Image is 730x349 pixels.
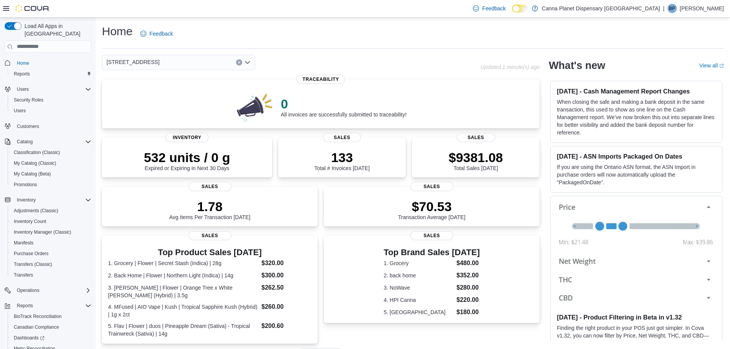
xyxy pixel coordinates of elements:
[11,106,91,115] span: Users
[281,96,407,111] p: 0
[14,261,52,267] span: Transfers (Classic)
[149,30,173,38] span: Feedback
[11,260,91,269] span: Transfers (Classic)
[11,69,33,79] a: Reports
[11,333,91,342] span: Dashboards
[166,133,208,142] span: Inventory
[11,169,54,179] a: My Catalog (Beta)
[663,4,664,13] p: |
[8,216,94,227] button: Inventory Count
[281,96,407,118] div: All invoices are successfully submitted to traceability!
[8,248,94,259] button: Purchase Orders
[2,300,94,311] button: Reports
[14,171,51,177] span: My Catalog (Beta)
[14,59,32,68] a: Home
[14,251,49,257] span: Purchase Orders
[2,57,94,69] button: Home
[261,271,312,280] dd: $300.00
[314,150,369,165] p: 133
[14,286,91,295] span: Operations
[17,60,29,66] span: Home
[384,259,453,267] dt: 1. Grocery
[11,217,91,226] span: Inventory Count
[11,249,91,258] span: Purchase Orders
[11,106,29,115] a: Users
[8,270,94,280] button: Transfers
[17,197,36,203] span: Inventory
[8,169,94,179] button: My Catalog (Beta)
[144,150,230,165] p: 532 units / 0 g
[11,180,91,189] span: Promotions
[456,283,480,292] dd: $280.00
[14,195,39,205] button: Inventory
[108,303,258,318] dt: 4. MFused | AIO Vape | Kush | Tropical Sapphire Kush (Hybrid) | 1g x 2ct
[189,182,231,191] span: Sales
[470,1,509,16] a: Feedback
[14,108,26,114] span: Users
[384,248,480,257] h3: Top Brand Sales [DATE]
[11,180,40,189] a: Promotions
[11,238,91,247] span: Manifests
[236,59,242,66] button: Clear input
[410,231,453,240] span: Sales
[719,64,724,68] svg: External link
[11,148,63,157] a: Classification (Classic)
[261,259,312,268] dd: $320.00
[14,97,43,103] span: Security Roles
[11,312,91,321] span: BioTrack Reconciliation
[189,231,231,240] span: Sales
[14,137,36,146] button: Catalog
[557,163,716,186] p: If you are using the Ontario ASN format, the ASN Import in purchase orders will now automatically...
[11,333,48,342] a: Dashboards
[102,24,133,39] h1: Home
[244,59,251,66] button: Open list of options
[11,69,91,79] span: Reports
[549,59,605,72] h2: What's new
[14,301,91,310] span: Reports
[314,150,369,171] div: Total # Invoices [DATE]
[169,199,251,220] div: Avg Items Per Transaction [DATE]
[169,199,251,214] p: 1.78
[17,303,33,309] span: Reports
[14,85,32,94] button: Users
[11,217,49,226] a: Inventory Count
[11,323,91,332] span: Canadian Compliance
[108,248,312,257] h3: Top Product Sales [DATE]
[8,311,94,322] button: BioTrack Reconciliation
[699,62,724,69] a: View allExternal link
[107,57,159,67] span: [STREET_ADDRESS]
[557,313,716,321] h3: [DATE] - Product Filtering in Beta in v1.32
[11,148,91,157] span: Classification (Classic)
[11,206,61,215] a: Adjustments (Classic)
[668,4,677,13] div: Binal Patel
[108,322,258,338] dt: 5. Flav | Flower | duos | Pineapple Dream (Sativa) - Tropical Trainwreck (Sativa) | 14g
[11,159,91,168] span: My Catalog (Classic)
[8,69,94,79] button: Reports
[14,208,58,214] span: Adjustments (Classic)
[2,285,94,296] button: Operations
[557,87,716,95] h3: [DATE] - Cash Management Report Changes
[456,295,480,305] dd: $220.00
[11,312,65,321] a: BioTrack Reconciliation
[14,229,71,235] span: Inventory Manager (Classic)
[14,122,42,131] a: Customers
[108,259,258,267] dt: 1. Grocery | Flower | Secret Stash (Indica) | 28g
[398,199,466,214] p: $70.53
[297,75,345,84] span: Traceability
[11,323,62,332] a: Canadian Compliance
[144,150,230,171] div: Expired or Expiring in Next 30 Days
[14,240,33,246] span: Manifests
[137,26,176,41] a: Feedback
[481,64,540,70] p: Updated 1 minute(s) ago
[384,308,453,316] dt: 5. [GEOGRAPHIC_DATA]
[17,123,39,129] span: Customers
[8,259,94,270] button: Transfers (Classic)
[15,5,50,12] img: Cova
[323,133,361,142] span: Sales
[14,182,37,188] span: Promotions
[11,270,36,280] a: Transfers
[456,308,480,317] dd: $180.00
[8,205,94,216] button: Adjustments (Classic)
[11,228,74,237] a: Inventory Manager (Classic)
[482,5,505,12] span: Feedback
